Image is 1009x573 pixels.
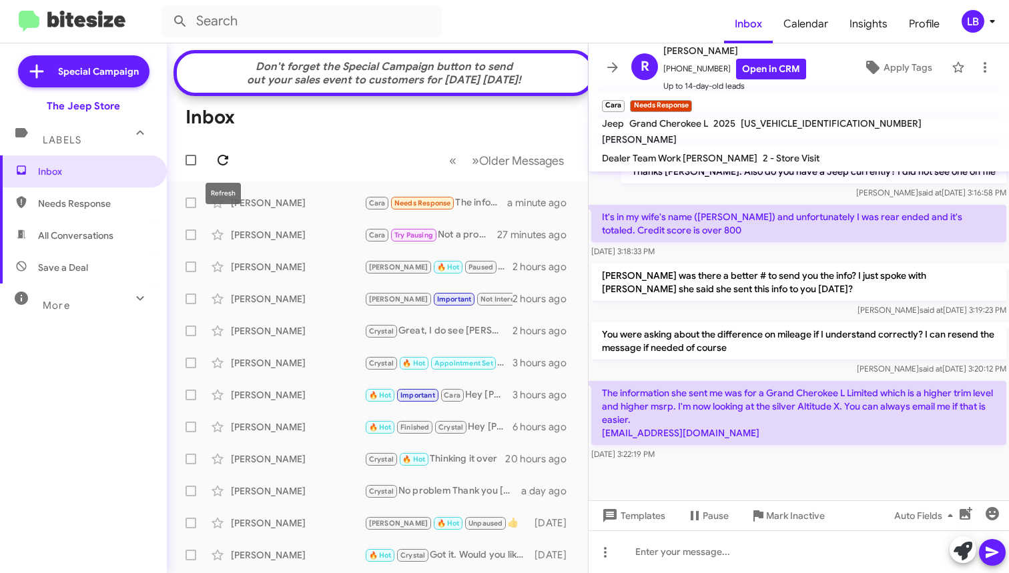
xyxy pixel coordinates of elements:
[43,300,70,312] span: More
[437,295,472,304] span: Important
[468,263,493,271] span: Paused
[231,292,364,306] div: [PERSON_NAME]
[513,388,577,402] div: 3 hours ago
[505,452,577,466] div: 20 hours ago
[400,551,425,560] span: Crystal
[589,504,676,528] button: Templates
[438,423,463,432] span: Crystal
[513,420,577,434] div: 6 hours ago
[602,100,625,112] small: Cara
[599,504,665,528] span: Templates
[38,165,151,178] span: Inbox
[919,364,942,374] span: said at
[741,117,922,129] span: [US_VEHICLE_IDENTIFICATION_NUMBER]
[369,551,392,560] span: 🔥 Hot
[736,59,806,79] a: Open in CRM
[364,420,513,435] div: Hey [PERSON_NAME], This is [PERSON_NAME] lefthand from the jeep store. Hope you are well, Just wa...
[857,364,1006,374] span: [PERSON_NAME] [DATE] 3:20:12 PM
[231,260,364,273] div: [PERSON_NAME]
[641,56,649,77] span: R
[161,5,442,37] input: Search
[364,292,513,307] div: Absolutely! Glad it worked out and you were able to get it. Good luck with the vehicle and let us...
[364,195,507,211] div: The information she sent me was for a Grand Cherokee L Limited which is a higher trim level and h...
[950,10,994,33] button: LB
[364,452,505,467] div: Thinking it over
[364,548,535,563] div: Got it. Would you like to set up some time to come in to explore your options ?
[591,449,655,459] span: [DATE] 3:22:19 PM
[839,5,898,43] span: Insights
[513,292,577,306] div: 2 hours ago
[591,322,1006,360] p: You were asking about the difference on mileage if I understand correctly? I can resend the messa...
[703,504,729,528] span: Pause
[621,159,1006,183] p: Thanks [PERSON_NAME]. Also do you have a Jeep currently? I did not see one on file
[480,295,530,304] span: Not Interested
[591,381,1006,445] p: The information she sent me was for a Grand Cherokee L Limited which is a higher trim level and h...
[394,199,451,207] span: Needs Response
[962,10,984,33] div: LB
[364,227,497,243] div: Not a problem at all. when you have a better time [DATE] feel free to leave it here or with [PERS...
[58,65,139,78] span: Special Campaign
[231,324,364,338] div: [PERSON_NAME]
[449,152,456,169] span: «
[43,134,81,146] span: Labels
[713,117,735,129] span: 2025
[369,199,386,207] span: Cara
[724,5,773,43] a: Inbox
[402,359,425,368] span: 🔥 Hot
[437,263,460,271] span: 🔥 Hot
[773,5,839,43] a: Calendar
[497,228,577,241] div: 27 minutes ago
[591,205,1006,242] p: It's in my wife's name ([PERSON_NAME]) and unfortunately I was rear ended and it's totaled. Credi...
[369,519,428,528] span: [PERSON_NAME]
[231,516,364,530] div: [PERSON_NAME]
[513,356,577,370] div: 3 hours ago
[364,516,535,531] div: 👍
[184,60,585,87] div: Don't forget the Special Campaign button to send out your sales event to customers for [DATE] [DA...
[663,43,806,59] span: [PERSON_NAME]
[602,133,677,145] span: [PERSON_NAME]
[918,187,942,197] span: said at
[602,117,624,129] span: Jeep
[231,484,364,498] div: [PERSON_NAME]
[663,79,806,93] span: Up to 14-day-old leads
[38,229,113,242] span: All Conversations
[763,152,819,164] span: 2 - Store Visit
[739,504,835,528] button: Mark Inactive
[231,452,364,466] div: [PERSON_NAME]
[369,263,428,271] span: [PERSON_NAME]
[364,484,521,499] div: No problem Thank you [PERSON_NAME]
[369,455,394,464] span: Crystal
[629,117,708,129] span: Grand Cherokee L
[369,231,386,239] span: Cara
[402,455,425,464] span: 🔥 Hot
[364,356,513,371] div: Sounds good. You can ask for [PERSON_NAME] when you arrive.
[231,548,364,562] div: [PERSON_NAME]
[591,263,1006,301] p: [PERSON_NAME] was there a better # to send you the info? I just spoke with [PERSON_NAME] she said...
[884,55,932,79] span: Apply Tags
[858,305,1006,315] span: [PERSON_NAME] [DATE] 3:19:23 PM
[231,356,364,370] div: [PERSON_NAME]
[898,5,950,43] a: Profile
[437,519,460,528] span: 🔥 Hot
[468,519,503,528] span: Unpaused
[369,359,394,368] span: Crystal
[507,196,577,209] div: a minute ago
[441,147,464,174] button: Previous
[464,147,572,174] button: Next
[513,260,577,273] div: 2 hours ago
[364,259,513,275] div: 👍
[442,147,572,174] nav: Page navigation example
[513,324,577,338] div: 2 hours ago
[18,55,149,87] a: Special Campaign
[479,153,564,168] span: Older Messages
[400,423,430,432] span: Finished
[369,487,394,496] span: Crystal
[206,183,241,204] div: Refresh
[535,516,577,530] div: [DATE]
[856,187,1006,197] span: [PERSON_NAME] [DATE] 3:16:58 PM
[434,359,493,368] span: Appointment Set
[38,261,88,274] span: Save a Deal
[369,423,392,432] span: 🔥 Hot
